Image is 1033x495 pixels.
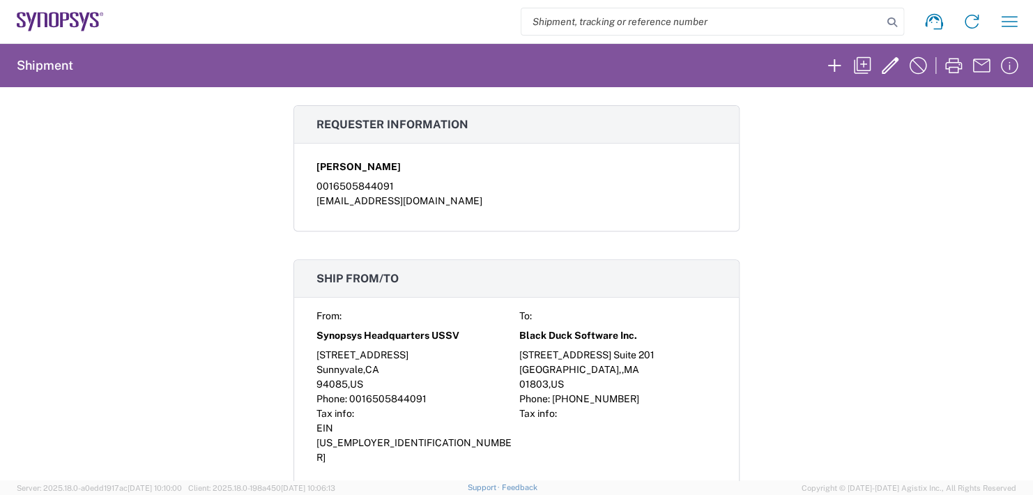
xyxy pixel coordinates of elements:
[316,194,717,208] div: [EMAIL_ADDRESS][DOMAIN_NAME]
[519,379,549,390] span: 01803
[316,379,348,390] span: 94085
[188,484,335,492] span: Client: 2025.18.0-198a450
[365,364,379,375] span: CA
[502,483,537,492] a: Feedback
[519,310,532,321] span: To:
[281,484,335,492] span: [DATE] 10:06:13
[350,379,363,390] span: US
[316,160,401,174] span: [PERSON_NAME]
[521,8,882,35] input: Shipment, tracking or reference number
[316,364,363,375] span: Sunnyvale
[17,484,182,492] span: Server: 2025.18.0-a0edd1917ac
[316,408,354,419] span: Tax info:
[17,57,73,74] h2: Shipment
[348,379,350,390] span: ,
[363,364,365,375] span: ,
[519,328,637,343] span: Black Duck Software Inc.
[316,179,717,194] div: 0016505844091
[316,348,514,363] div: [STREET_ADDRESS]
[316,393,347,404] span: Phone:
[551,379,564,390] span: US
[624,364,639,375] span: MA
[549,379,551,390] span: ,
[622,364,624,375] span: ,
[519,364,622,375] span: [GEOGRAPHIC_DATA],
[519,408,557,419] span: Tax info:
[519,348,717,363] div: [STREET_ADDRESS] Suite 201
[316,328,459,343] span: Synopsys Headquarters USSV
[316,118,468,131] span: Requester information
[316,310,342,321] span: From:
[316,422,333,434] span: EIN
[802,482,1016,494] span: Copyright © [DATE]-[DATE] Agistix Inc., All Rights Reserved
[316,272,399,285] span: Ship from/to
[128,484,182,492] span: [DATE] 10:10:00
[552,393,639,404] span: [PHONE_NUMBER]
[467,483,502,492] a: Support
[316,437,512,463] span: [US_EMPLOYER_IDENTIFICATION_NUMBER]
[519,393,550,404] span: Phone:
[349,393,427,404] span: 0016505844091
